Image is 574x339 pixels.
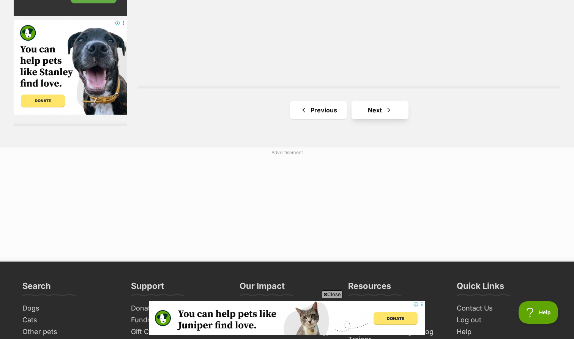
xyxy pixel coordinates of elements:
h3: Quick Links [457,281,504,296]
nav: Pagination [138,101,560,119]
span: Close [322,290,342,298]
a: Contact Us [454,303,555,314]
a: Help [454,326,555,338]
a: Gift Cards [128,326,229,338]
h3: Resources [348,281,391,296]
a: Fundraise [128,314,229,326]
a: Previous page [290,101,347,119]
h3: Support [131,281,164,296]
iframe: Advertisement [14,20,127,115]
iframe: Advertisement [149,301,425,335]
iframe: Advertisement [103,159,471,254]
iframe: Help Scout Beacon - Open [519,301,559,324]
a: Dogs [19,303,120,314]
a: Other pets [19,326,120,338]
a: Log out [454,314,555,326]
a: Next page [352,101,408,119]
h3: Search [22,281,51,296]
h3: Our Impact [240,281,285,296]
a: Cats [19,314,120,326]
a: Donate [128,303,229,314]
